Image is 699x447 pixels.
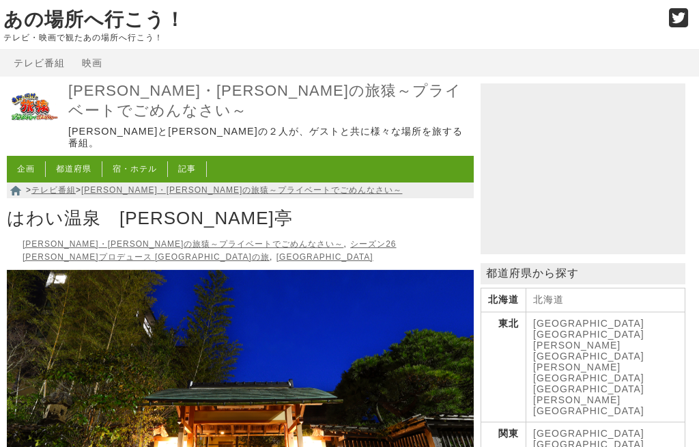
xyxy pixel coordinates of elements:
a: [GEOGRAPHIC_DATA] [533,329,644,340]
a: 企画 [17,164,35,174]
a: シーズン26 [PERSON_NAME]プロデュース [GEOGRAPHIC_DATA]の旅 [23,239,397,262]
a: [GEOGRAPHIC_DATA] [276,252,373,262]
a: 記事 [178,164,196,174]
th: 東北 [481,312,526,422]
a: [GEOGRAPHIC_DATA] [533,428,644,439]
p: [PERSON_NAME]と[PERSON_NAME]の２人が、ゲストと共に様々な場所を旅する番組。 [68,126,470,150]
a: 都道府県 [56,164,91,174]
a: [PERSON_NAME]・[PERSON_NAME]の旅猿～プライベートでごめんなさい～ [68,81,470,120]
th: 北海道 [481,288,526,312]
li: , [23,239,347,249]
a: [GEOGRAPHIC_DATA] [533,383,644,394]
a: テレビ番組 [31,185,76,195]
a: Twitter (@go_thesights) [669,16,689,28]
a: あの場所へ行こう！ [3,9,185,30]
a: [PERSON_NAME][GEOGRAPHIC_DATA] [533,394,644,416]
a: [GEOGRAPHIC_DATA] [533,318,644,329]
a: 北海道 [533,294,564,305]
a: [PERSON_NAME][GEOGRAPHIC_DATA] [533,340,644,362]
a: [PERSON_NAME][GEOGRAPHIC_DATA] [533,362,644,383]
a: 映画 [82,57,102,68]
a: [PERSON_NAME]・[PERSON_NAME]の旅猿～プライベートでごめんなさい～ [23,239,343,249]
p: 都道府県から探す [481,263,685,284]
li: , [23,239,397,262]
img: 東野・岡村の旅猿～プライベートでごめんなさい～ [7,80,61,135]
a: テレビ番組 [14,57,65,68]
p: テレビ・映画で観たあの場所へ行こう！ [3,33,655,42]
a: [PERSON_NAME]・[PERSON_NAME]の旅猿～プライベートでごめんなさい～ [81,185,402,195]
a: 宿・ホテル [113,164,157,174]
a: 東野・岡村の旅猿～プライベートでごめんなさい～ [7,125,61,137]
iframe: Advertisement [481,83,685,254]
nav: > > [7,182,474,198]
h1: はわい温泉 [PERSON_NAME]亭 [7,204,474,234]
